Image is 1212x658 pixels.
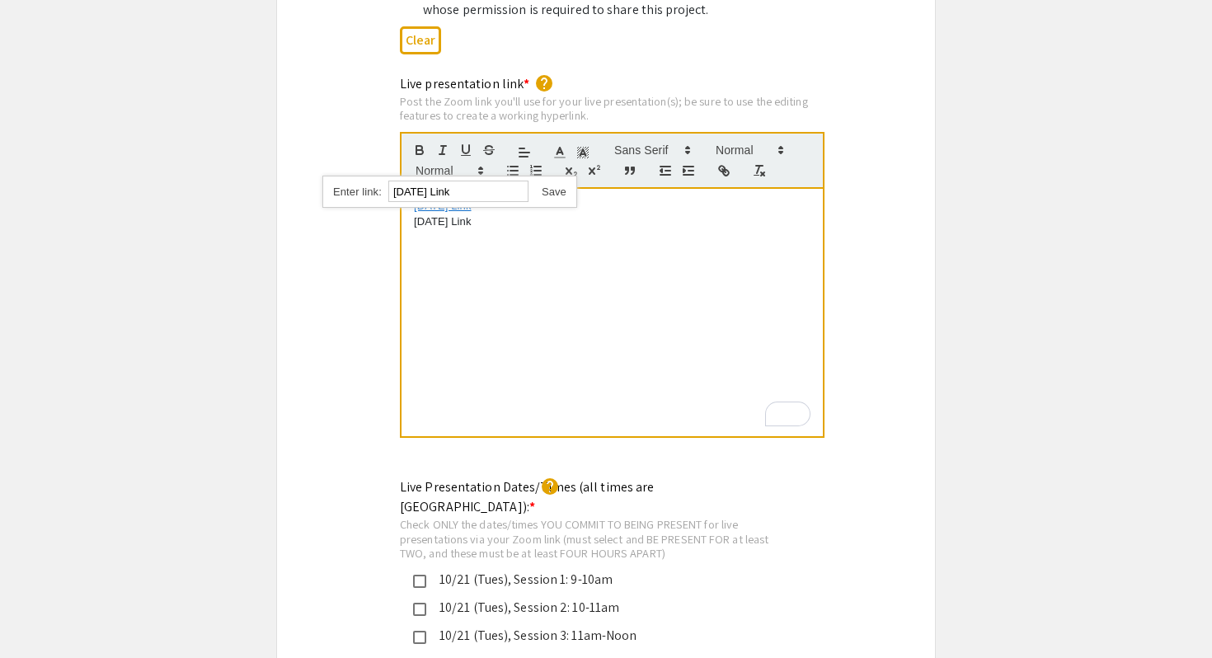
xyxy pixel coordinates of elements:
[540,477,560,496] mat-icon: help
[402,189,823,436] div: To enrich screen reader interactions, please activate Accessibility in Grammarly extension settings
[400,478,654,515] mat-label: Live Presentation Dates/Times (all times are [GEOGRAPHIC_DATA]):
[426,626,773,646] div: 10/21 (Tues), Session 3: 11am-Noon
[534,73,554,93] mat-icon: help
[400,75,529,92] mat-label: Live presentation link
[400,94,824,123] div: Post the Zoom link you'll use for your live presentation(s); be sure to use the editing features ...
[426,598,773,618] div: 10/21 (Tues), Session 2: 10-11am
[388,181,528,202] input: https://quilljs.com
[400,26,441,54] button: Clear
[414,214,810,229] p: [DATE] Link
[12,584,70,646] iframe: Chat
[426,570,773,590] div: 10/21 (Tues), Session 1: 9-10am
[400,517,786,561] div: Check ONLY the dates/times YOU COMMIT TO BEING PRESENT for live presentations via your Zoom link ...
